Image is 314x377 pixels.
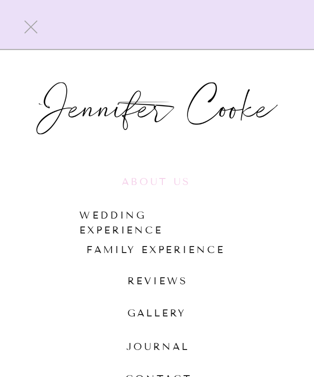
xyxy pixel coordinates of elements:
h2: FEATURED GALLERIES [30,183,285,206]
a: wedding Experience [79,208,234,225]
a: gallery [127,306,187,319]
a: Journal [126,339,188,357]
a: family experience [86,242,228,259]
p: Explore some of Our favorite wedding and portrait galleries [44,234,270,281]
a: REviews [116,274,199,290]
a: AbOUt us [122,174,194,191]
